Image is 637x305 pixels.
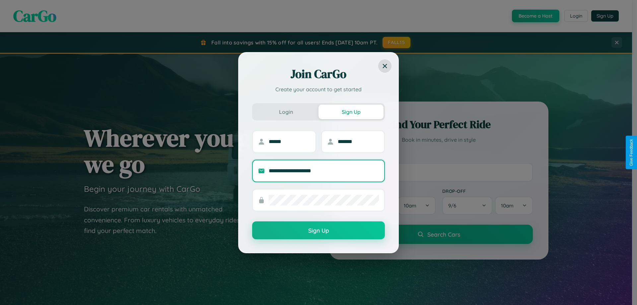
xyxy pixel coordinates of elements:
p: Create your account to get started [252,85,385,93]
div: Give Feedback [629,139,634,166]
button: Sign Up [318,105,384,119]
button: Login [253,105,318,119]
h2: Join CarGo [252,66,385,82]
button: Sign Up [252,221,385,239]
